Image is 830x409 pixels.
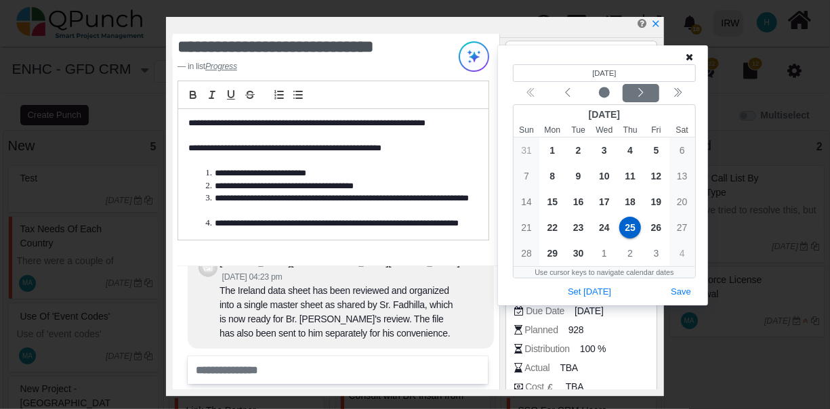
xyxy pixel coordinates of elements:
[617,137,643,163] div: 9/4/2025
[580,342,606,356] span: 100 %
[514,163,539,189] div: 9/7/2025
[672,87,683,98] svg: chevron double left
[539,137,565,163] div: 9/1/2025
[541,165,563,187] span: 8
[568,217,589,238] span: 23
[568,323,584,337] span: 928
[636,87,646,98] svg: chevron left
[514,240,539,266] div: 9/28/2025
[539,124,565,136] small: Monday
[669,124,695,136] small: Saturday
[524,361,549,375] div: Actual
[592,189,617,215] div: 9/17/2025
[514,267,695,278] div: Use cursor keys to navigate calendar dates
[617,163,643,189] div: 9/11/2025
[566,380,583,394] span: TBA
[669,137,695,163] div: 9/6/2025
[592,137,617,163] div: 9/3/2025
[575,304,603,318] span: [DATE]
[592,69,616,77] bdi: [DATE]
[568,139,589,161] span: 2
[651,19,661,28] svg: x
[459,41,489,72] img: Try writing with AI
[222,272,283,282] small: [DATE] 04:23 pm
[619,242,641,264] span: 2
[539,189,565,215] div: 9/15/2025
[539,215,565,240] div: 9/22/2025
[563,283,616,301] button: Set [DATE]
[592,215,617,240] div: 9/24/2025
[513,64,696,82] header: Selected date
[594,217,615,238] span: 24
[526,304,564,318] div: Due Date
[586,84,623,102] button: Current month
[619,191,641,213] span: 18
[205,62,237,71] cite: Source Title
[617,215,643,240] div: 9/25/2025 (Selected date)
[646,165,667,187] span: 12
[643,163,669,189] div: 9/12/2025
[560,361,577,375] span: TBA
[651,18,661,29] a: x
[539,240,565,266] div: 9/29/2025
[524,323,558,337] div: Planned
[619,217,641,238] span: 25
[594,242,615,264] span: 1
[646,191,667,213] span: 19
[549,84,586,102] button: Previous month
[617,124,643,136] small: Thursday
[592,124,617,136] small: Wednesday
[619,165,641,187] span: 11
[514,105,695,124] div: [DATE]
[669,163,695,189] div: 9/13/2025
[220,284,457,341] div: The Ireland data sheet has been reviewed and organized into a single master sheet as shared by Sr...
[669,215,695,240] div: 9/27/2025
[568,242,589,264] span: 30
[659,84,696,102] button: Next year
[566,163,592,189] div: 9/9/2025
[643,137,669,163] div: 9/5/2025
[568,165,589,187] span: 9
[566,215,592,240] div: 9/23/2025
[541,139,563,161] span: 1
[617,240,643,266] div: 10/2/2025 (Today)
[178,60,434,72] footer: in list
[599,87,610,98] svg: circle fill
[513,84,696,102] div: Calendar navigation
[547,382,552,392] b: £
[566,189,592,215] div: 9/16/2025
[541,217,563,238] span: 22
[566,137,592,163] div: 9/2/2025
[524,342,570,356] div: Distribution
[525,380,556,394] div: Cost
[594,191,615,213] span: 17
[643,215,669,240] div: 9/26/2025
[643,124,669,136] small: Friday
[666,283,696,301] button: Save
[638,18,646,28] i: Edit Punch
[594,165,615,187] span: 10
[669,189,695,215] div: 9/20/2025
[205,62,237,71] u: Progress
[646,139,667,161] span: 5
[594,139,615,161] span: 3
[568,191,589,213] span: 16
[541,242,563,264] span: 29
[643,189,669,215] div: 9/19/2025
[617,189,643,215] div: 9/18/2025
[514,124,539,136] small: Sunday
[514,189,539,215] div: 9/14/2025
[592,240,617,266] div: 10/1/2025
[619,139,641,161] span: 4
[592,163,617,189] div: 9/10/2025
[562,87,573,98] svg: chevron left
[623,84,659,102] button: Next month
[514,137,539,163] div: 8/31/2025
[539,163,565,189] div: 9/8/2025
[646,217,667,238] span: 26
[669,240,695,266] div: 10/4/2025
[643,240,669,266] div: 10/3/2025
[566,240,592,266] div: 9/30/2025
[566,124,592,136] small: Tuesday
[646,242,667,264] span: 3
